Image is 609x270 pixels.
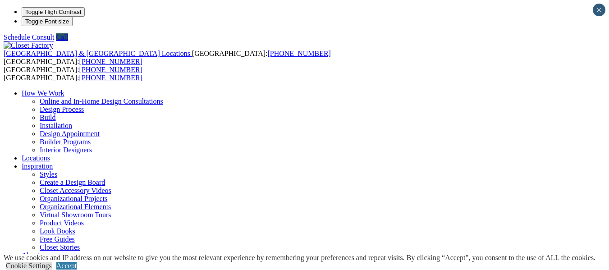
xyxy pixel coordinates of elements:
span: Toggle Font size [25,18,69,25]
button: Toggle High Contrast [22,7,85,17]
a: [GEOGRAPHIC_DATA] & [GEOGRAPHIC_DATA] Locations [4,50,192,57]
span: [GEOGRAPHIC_DATA]: [GEOGRAPHIC_DATA]: [4,50,331,65]
a: Closet Accessory Videos [40,187,111,194]
a: Installation [40,122,72,129]
button: Close [593,4,605,16]
a: Closet Stories [40,243,80,251]
a: Accept [56,262,77,270]
a: Styles [40,170,57,178]
a: Product Videos [40,219,84,227]
a: Builder Programs [40,138,91,146]
button: Toggle Font size [22,17,73,26]
a: Online and In-Home Design Consultations [40,97,163,105]
a: [PHONE_NUMBER] [79,58,142,65]
a: Inspiration [22,162,53,170]
a: Look Books [40,227,75,235]
a: Design Appointment [40,130,100,137]
a: Call [56,33,68,41]
a: Organizational Elements [40,203,111,211]
a: Free Guides [40,235,75,243]
span: [GEOGRAPHIC_DATA] & [GEOGRAPHIC_DATA] Locations [4,50,190,57]
a: Cookie Settings [6,262,52,270]
a: Virtual Showroom Tours [40,211,111,219]
img: Closet Factory [4,41,53,50]
a: Organizational Projects [40,195,107,202]
span: Toggle High Contrast [25,9,81,15]
a: [PHONE_NUMBER] [267,50,330,57]
a: Create a Design Board [40,178,105,186]
a: [PHONE_NUMBER] [79,74,142,82]
a: [PHONE_NUMBER] [79,66,142,73]
span: [GEOGRAPHIC_DATA]: [GEOGRAPHIC_DATA]: [4,66,142,82]
a: About [22,252,40,259]
a: How We Work [22,89,64,97]
a: Build [40,114,56,121]
a: Design Process [40,105,84,113]
a: Interior Designers [40,146,92,154]
a: Schedule Consult [4,33,54,41]
a: Locations [22,154,50,162]
div: We use cookies and IP address on our website to give you the most relevant experience by remember... [4,254,595,262]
